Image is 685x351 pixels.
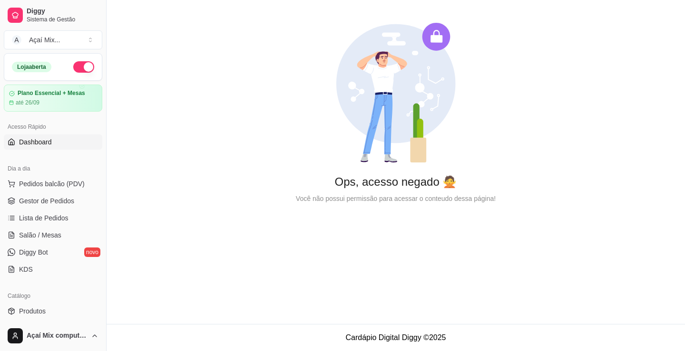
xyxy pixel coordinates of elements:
div: Loja aberta [12,62,51,72]
article: Plano Essencial + Mesas [18,90,85,97]
button: Select a team [4,30,102,49]
button: Alterar Status [73,61,94,73]
span: Produtos [19,306,46,316]
a: Gestor de Pedidos [4,193,102,209]
span: KDS [19,265,33,274]
span: Pedidos balcão (PDV) [19,179,85,189]
button: Açaí Mix computador [4,324,102,347]
span: Sistema de Gestão [27,16,98,23]
span: Lista de Pedidos [19,213,68,223]
div: Açaí Mix ... [29,35,60,45]
div: Ops, acesso negado 🙅 [122,174,670,190]
a: Lista de Pedidos [4,210,102,226]
span: Diggy Bot [19,247,48,257]
a: Produtos [4,304,102,319]
button: Pedidos balcão (PDV) [4,176,102,191]
a: DiggySistema de Gestão [4,4,102,27]
a: KDS [4,262,102,277]
span: Açaí Mix computador [27,332,87,340]
span: Dashboard [19,137,52,147]
span: Gestor de Pedidos [19,196,74,206]
a: Salão / Mesas [4,228,102,243]
span: A [12,35,21,45]
span: Diggy [27,7,98,16]
a: Plano Essencial + Mesasaté 26/09 [4,85,102,112]
article: até 26/09 [16,99,39,106]
span: Salão / Mesas [19,230,61,240]
div: Catálogo [4,288,102,304]
div: Dia a dia [4,161,102,176]
div: Acesso Rápido [4,119,102,134]
a: Diggy Botnovo [4,245,102,260]
div: Você não possui permissão para acessar o conteudo dessa página! [122,193,670,204]
footer: Cardápio Digital Diggy © 2025 [107,324,685,351]
a: Dashboard [4,134,102,150]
